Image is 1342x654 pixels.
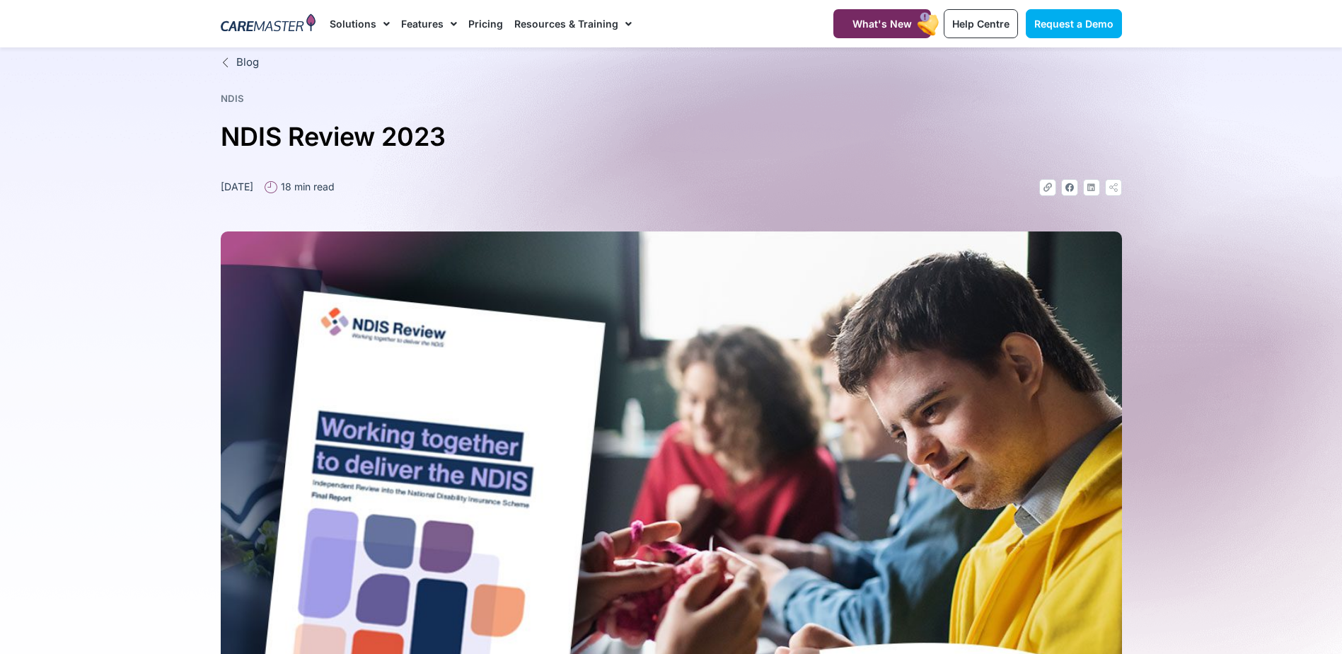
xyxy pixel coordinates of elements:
[233,54,259,71] span: Blog
[1034,18,1113,30] span: Request a Demo
[1026,9,1122,38] a: Request a Demo
[952,18,1010,30] span: Help Centre
[221,54,1122,71] a: Blog
[833,9,931,38] a: What's New
[221,116,1122,158] h1: NDIS Review 2023
[852,18,912,30] span: What's New
[944,9,1018,38] a: Help Centre
[277,179,335,194] span: 18 min read
[221,13,316,35] img: CareMaster Logo
[221,180,253,193] time: [DATE]
[221,93,244,104] a: NDIS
